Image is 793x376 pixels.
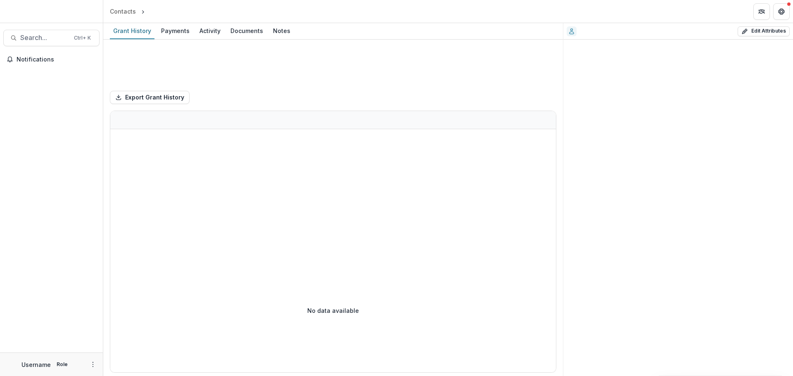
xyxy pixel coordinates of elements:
[227,25,266,37] div: Documents
[17,56,96,63] span: Notifications
[88,359,98,369] button: More
[753,3,770,20] button: Partners
[158,23,193,39] a: Payments
[3,53,100,66] button: Notifications
[110,7,136,16] div: Contacts
[21,360,51,369] p: Username
[110,91,190,104] button: Export Grant History
[773,3,790,20] button: Get Help
[196,23,224,39] a: Activity
[307,306,359,315] p: No data available
[110,23,154,39] a: Grant History
[3,30,100,46] button: Search...
[54,361,70,368] p: Role
[196,25,224,37] div: Activity
[158,25,193,37] div: Payments
[110,25,154,37] div: Grant History
[107,5,139,17] a: Contacts
[72,33,93,43] div: Ctrl + K
[738,26,790,36] button: Edit Attributes
[270,25,294,37] div: Notes
[20,34,69,42] span: Search...
[107,5,182,17] nav: breadcrumb
[227,23,266,39] a: Documents
[270,23,294,39] a: Notes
